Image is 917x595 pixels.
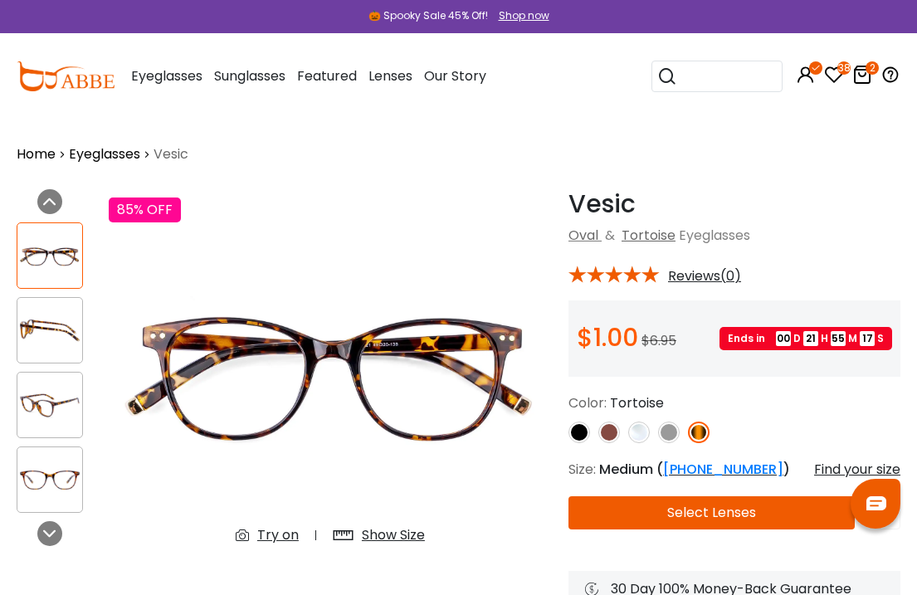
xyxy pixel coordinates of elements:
[877,331,884,346] span: S
[17,389,82,422] img: Vesic Tortoise Plastic Eyeglasses , UniversalBridgeFit Frames from ABBE Glasses
[568,460,596,479] span: Size:
[69,144,140,164] a: Eyeglasses
[17,315,82,347] img: Vesic Tortoise Plastic Eyeglasses , UniversalBridgeFit Frames from ABBE Glasses
[368,66,412,85] span: Lenses
[17,144,56,164] a: Home
[728,331,773,346] span: Ends in
[866,61,879,75] i: 2
[776,331,791,346] span: 00
[663,460,783,479] a: [PHONE_NUMBER]
[599,460,790,479] span: Medium ( )
[109,198,181,222] div: 85% OFF
[668,269,741,284] span: Reviews(0)
[848,331,857,346] span: M
[362,525,425,545] div: Show Size
[577,319,638,355] span: $1.00
[214,66,285,85] span: Sunglasses
[424,66,486,85] span: Our Story
[257,525,299,545] div: Try on
[17,240,82,272] img: Vesic Tortoise Plastic Eyeglasses , UniversalBridgeFit Frames from ABBE Glasses
[568,393,607,412] span: Color:
[568,189,900,219] h1: Vesic
[803,331,818,346] span: 21
[368,8,488,23] div: 🎃 Spooky Sale 45% Off!
[837,61,851,75] i: 38
[824,68,844,87] a: 38
[866,496,886,510] img: chat
[131,66,202,85] span: Eyeglasses
[109,189,552,558] img: Vesic Tortoise Plastic Eyeglasses , UniversalBridgeFit Frames from ABBE Glasses
[831,331,846,346] span: 55
[852,68,872,87] a: 2
[154,144,188,164] span: Vesic
[17,61,115,91] img: abbeglasses.com
[568,226,598,245] a: Oval
[814,460,900,480] div: Find your size
[622,226,676,245] a: Tortoise
[793,331,801,346] span: D
[602,226,618,245] span: &
[679,226,750,245] span: Eyeglasses
[821,331,828,346] span: H
[490,8,549,22] a: Shop now
[610,393,664,412] span: Tortoise
[499,8,549,23] div: Shop now
[641,331,676,350] span: $6.95
[297,66,357,85] span: Featured
[860,331,875,346] span: 17
[17,464,82,496] img: Vesic Tortoise Plastic Eyeglasses , UniversalBridgeFit Frames from ABBE Glasses
[568,496,855,529] button: Select Lenses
